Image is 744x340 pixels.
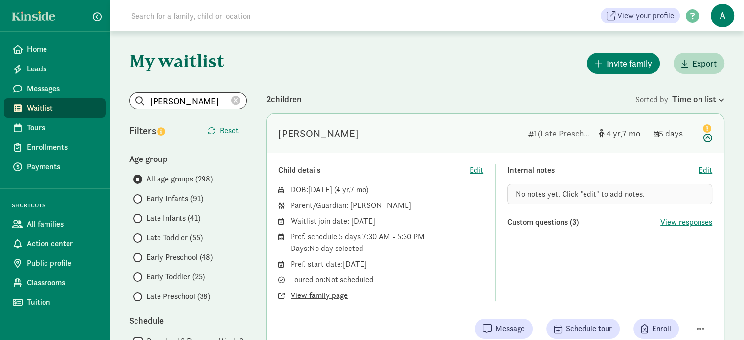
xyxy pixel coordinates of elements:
[278,164,470,176] div: Child details
[4,79,106,98] a: Messages
[507,164,699,176] div: Internal notes
[699,164,712,176] button: Edit
[599,127,646,140] div: [object Object]
[125,6,400,25] input: Search for a family, child or location
[278,126,359,141] div: Soren Jackson
[692,57,717,70] span: Export
[538,128,597,139] span: (Late Preschool)
[336,184,350,195] span: 4
[4,234,106,253] a: Action center
[633,319,679,339] button: Enroll
[129,123,188,138] div: Filters
[200,121,247,140] button: Reset
[27,83,98,94] span: Messages
[129,51,247,70] h1: My waitlist
[27,122,98,134] span: Tours
[4,118,106,137] a: Tours
[4,98,106,118] a: Waitlist
[546,319,620,339] button: Schedule tour
[475,319,533,339] button: Message
[4,40,106,59] a: Home
[146,291,210,302] span: Late Preschool (38)
[27,161,98,173] span: Payments
[220,125,239,136] span: Reset
[291,184,483,196] div: DOB: ( )
[129,314,247,327] div: Schedule
[528,127,591,140] div: 1
[4,273,106,293] a: Classrooms
[516,189,645,199] span: No notes yet. Click "edit" to add notes.
[607,57,652,70] span: Invite family
[146,212,200,224] span: Late Infants (41)
[622,128,640,139] span: 7
[27,296,98,308] span: Tuition
[291,258,483,270] div: Pref. start date: [DATE]
[695,293,744,340] iframe: Chat Widget
[291,231,483,254] div: Pref. schedule: 5 days 7:30 AM - 5:30 PM Days: No day selected
[601,8,680,23] a: View your profile
[4,59,106,79] a: Leads
[266,92,635,106] div: 2 children
[654,127,693,140] div: 5 days
[496,323,525,335] span: Message
[27,63,98,75] span: Leads
[291,274,483,286] div: Toured on: Not scheduled
[27,102,98,114] span: Waitlist
[350,184,366,195] span: 7
[4,293,106,312] a: Tuition
[4,137,106,157] a: Enrollments
[291,215,483,227] div: Waitlist join date: [DATE]
[27,257,98,269] span: Public profile
[617,10,674,22] span: View your profile
[507,216,660,228] div: Custom questions (3)
[566,323,612,335] span: Schedule tour
[27,44,98,55] span: Home
[672,92,724,106] div: Time on list
[129,152,247,165] div: Age group
[470,164,483,176] button: Edit
[146,251,213,263] span: Early Preschool (48)
[146,271,205,283] span: Early Toddler (25)
[635,92,724,106] div: Sorted by
[291,290,348,301] button: View family page
[674,53,724,74] button: Export
[146,232,203,244] span: Late Toddler (55)
[652,323,671,335] span: Enroll
[130,93,246,109] input: Search list...
[27,238,98,249] span: Action center
[308,184,332,195] span: [DATE]
[4,157,106,177] a: Payments
[146,173,213,185] span: All age groups (298)
[27,218,98,230] span: All families
[4,214,106,234] a: All families
[4,253,106,273] a: Public profile
[146,193,203,204] span: Early Infants (91)
[711,4,734,27] span: A
[27,141,98,153] span: Enrollments
[27,277,98,289] span: Classrooms
[660,216,712,228] button: View responses
[606,128,622,139] span: 4
[587,53,660,74] button: Invite family
[291,200,483,211] div: Parent/Guardian: [PERSON_NAME]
